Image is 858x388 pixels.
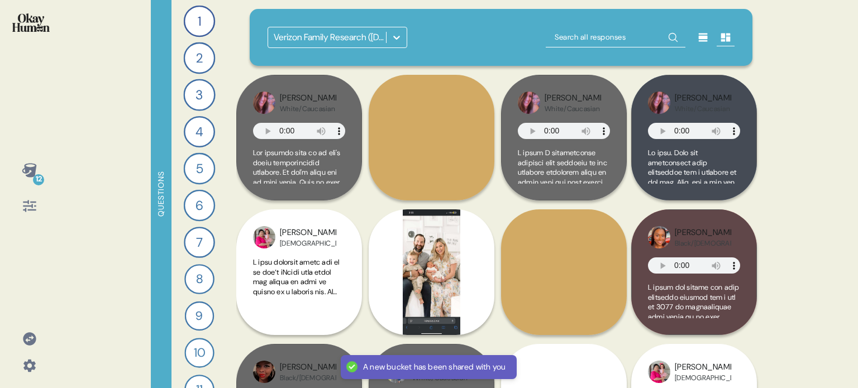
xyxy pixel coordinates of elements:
[675,227,731,239] div: [PERSON_NAME]
[184,42,216,74] div: 2
[675,104,731,113] div: White/Caucasian
[184,338,214,367] div: 10
[648,226,670,248] img: profilepic_31265519416397075.jpg
[253,226,275,248] img: profilepic_25052726781000260.jpg
[280,373,336,382] div: Black/[DEMOGRAPHIC_DATA]
[675,373,731,382] div: [DEMOGRAPHIC_DATA]/Latina
[280,104,336,113] div: White/Caucasian
[12,13,50,32] img: okayhuman.3b1b6348.png
[185,301,214,331] div: 9
[280,239,336,248] div: [DEMOGRAPHIC_DATA]/Latina
[184,116,215,147] div: 4
[546,27,685,47] input: Search all responses
[363,362,506,372] div: A new bucket has been shared with you
[184,227,215,258] div: 7
[675,239,731,248] div: Black/[DEMOGRAPHIC_DATA]
[184,153,216,185] div: 5
[545,104,601,113] div: White/Caucasian
[280,92,336,104] div: [PERSON_NAME]
[675,361,731,373] div: [PERSON_NAME]
[648,361,670,383] img: profilepic_25052726781000260.jpg
[253,361,275,383] img: profilepic_24433558572970677.jpg
[274,31,387,44] div: Verizon Family Research ([DATE])
[280,227,336,239] div: [PERSON_NAME]
[253,92,275,114] img: profilepic_24686900070946614.jpg
[545,92,601,104] div: [PERSON_NAME]
[518,92,540,114] img: profilepic_24686900070946614.jpg
[184,6,215,37] div: 1
[648,92,670,114] img: profilepic_24686900070946614.jpg
[33,174,44,185] div: 12
[184,264,214,294] div: 8
[184,190,215,221] div: 6
[675,92,731,104] div: [PERSON_NAME]
[183,79,215,111] div: 3
[280,361,336,373] div: [PERSON_NAME]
